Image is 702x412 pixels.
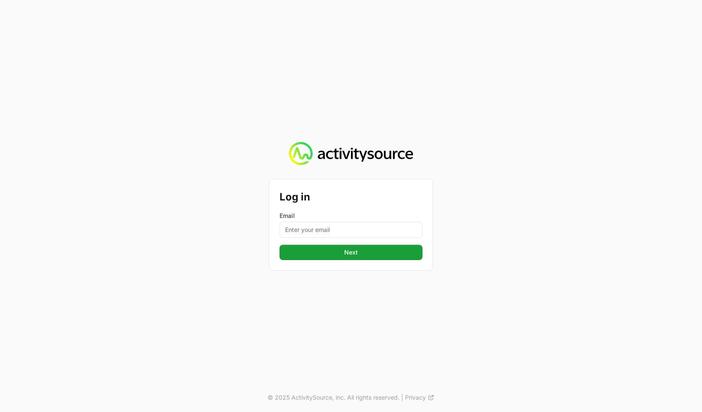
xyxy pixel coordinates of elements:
[268,393,400,402] p: © 2025 ActivitySource, inc. All rights reserved.
[289,142,413,166] img: Activity Source
[344,247,358,257] span: Next
[280,189,422,205] h2: Log in
[280,212,422,220] label: Email
[280,245,422,260] button: Next
[405,393,434,402] a: Privacy
[280,222,422,238] input: Enter your email
[401,393,403,402] span: |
